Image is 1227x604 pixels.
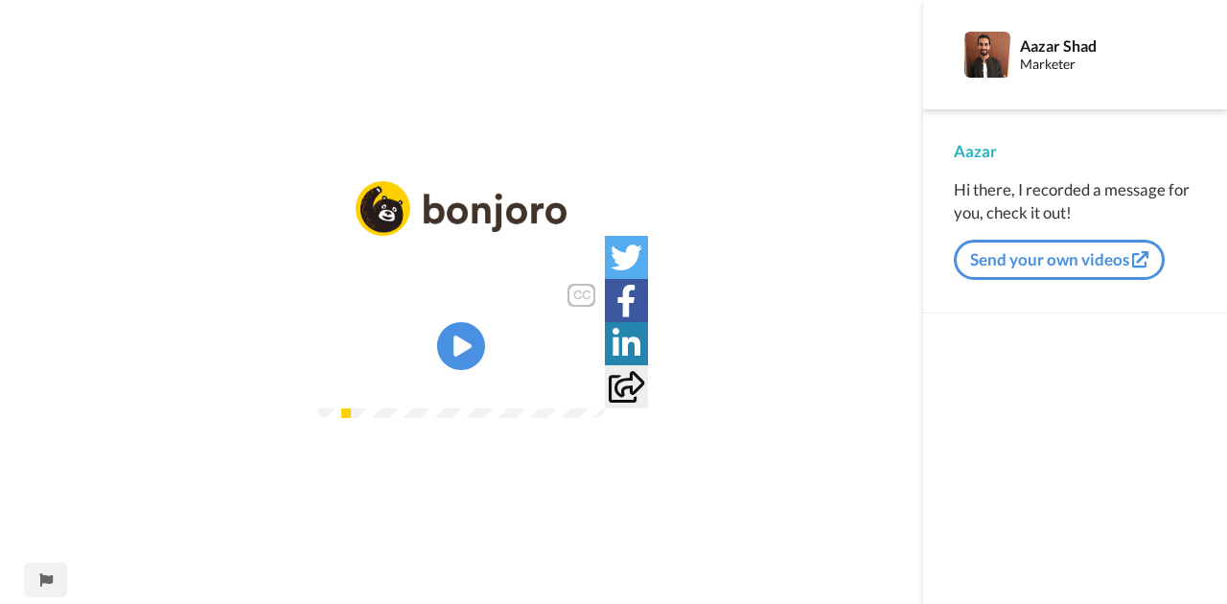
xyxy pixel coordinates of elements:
div: Marketer [1020,57,1195,73]
span: 9:38 [379,370,412,393]
span: 0:00 [331,370,364,393]
span: / [368,370,375,393]
div: Aazar Shad [1020,36,1195,55]
img: Profile Image [964,32,1010,78]
img: Full screen [568,372,588,391]
div: Aazar [954,140,1196,163]
img: logo_full.png [356,181,567,236]
div: Hi there, I recorded a message for you, check it out! [954,178,1196,224]
div: CC [569,286,593,305]
button: Send your own videos [954,240,1165,280]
